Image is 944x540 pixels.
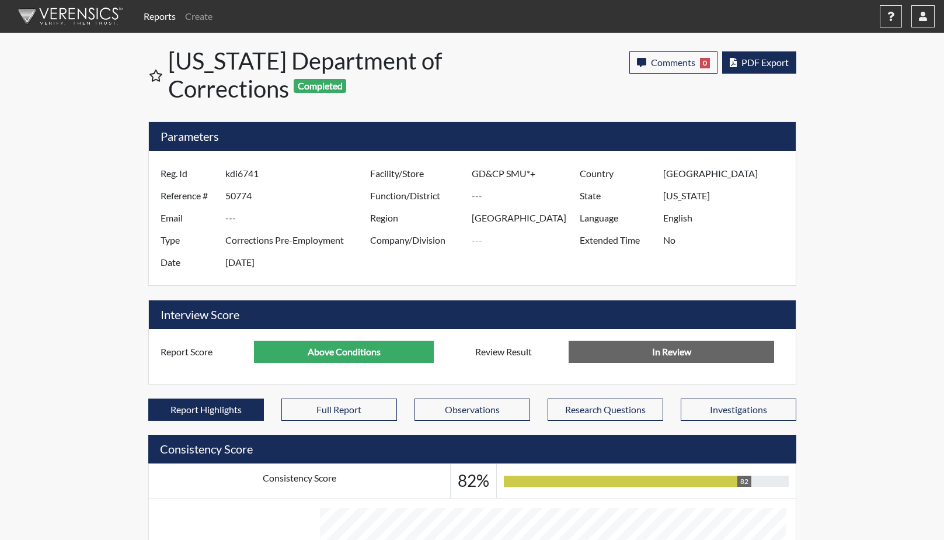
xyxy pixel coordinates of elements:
button: Observations [414,399,530,421]
label: Report Score [152,341,255,363]
span: PDF Export [741,57,789,68]
h3: 82% [458,471,489,491]
label: Reg. Id [152,162,225,185]
button: Report Highlights [148,399,264,421]
button: Comments0 [629,51,717,74]
input: No Decision [569,341,774,363]
span: 0 [700,58,710,68]
input: --- [472,185,583,207]
input: --- [472,229,583,251]
label: Extended Time [571,229,663,251]
input: --- [663,229,792,251]
label: Email [152,207,225,229]
label: Language [571,207,663,229]
a: Create [180,5,217,28]
input: --- [225,251,373,274]
input: --- [225,229,373,251]
button: Research Questions [548,399,663,421]
label: Function/District [361,185,472,207]
h5: Parameters [149,122,796,151]
input: --- [472,162,583,185]
input: --- [225,185,373,207]
input: --- [663,185,792,207]
label: Country [571,162,663,185]
td: Consistency Score [148,464,451,499]
h1: [US_STATE] Department of Corrections [168,47,473,103]
input: --- [472,207,583,229]
button: Investigations [681,399,796,421]
label: Type [152,229,225,251]
div: 82 [737,476,751,487]
label: Date [152,251,225,274]
h5: Interview Score [149,300,796,329]
input: --- [663,207,792,229]
label: Review Result [466,341,569,363]
input: --- [225,207,373,229]
input: --- [225,162,373,185]
input: --- [254,341,434,363]
span: Completed [294,79,346,93]
h5: Consistency Score [148,435,796,463]
label: State [571,185,663,207]
a: Reports [139,5,180,28]
label: Facility/Store [361,162,472,185]
input: --- [663,162,792,185]
label: Reference # [152,185,225,207]
button: Full Report [281,399,397,421]
span: Comments [651,57,695,68]
label: Company/Division [361,229,472,251]
button: PDF Export [722,51,796,74]
label: Region [361,207,472,229]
